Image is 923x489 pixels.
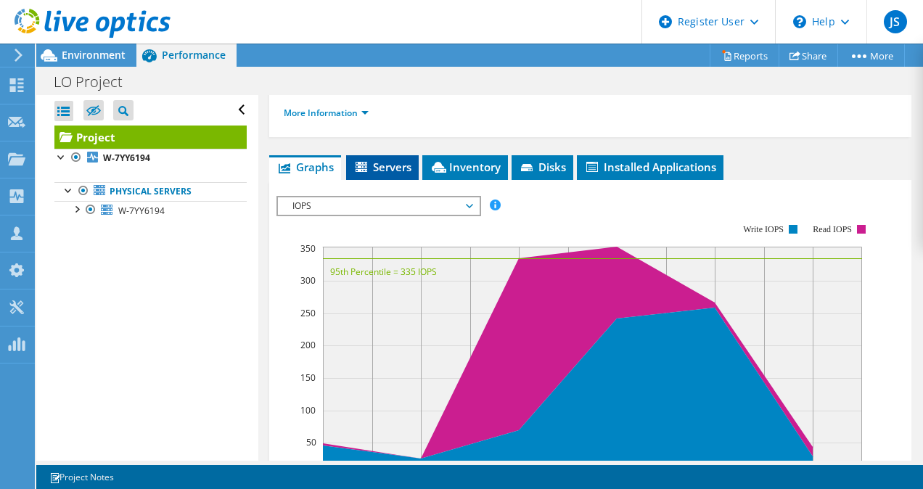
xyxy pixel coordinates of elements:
text: Read IOPS [813,224,852,234]
span: Servers [353,160,411,174]
h1: LO Project [47,74,145,90]
span: Environment [62,48,126,62]
b: W-7YY6194 [103,152,150,164]
span: Performance [162,48,226,62]
a: Project Notes [39,468,124,486]
text: Write IOPS [743,224,784,234]
a: Share [779,44,838,67]
a: Reports [710,44,779,67]
span: Graphs [276,160,334,174]
text: 200 [300,339,316,351]
span: JS [884,10,907,33]
span: Inventory [430,160,501,174]
svg: \n [793,15,806,28]
a: Project [54,126,247,149]
text: 250 [300,307,316,319]
a: W-7YY6194 [54,149,247,168]
text: 150 [300,371,316,384]
text: 100 [300,404,316,416]
text: 50 [306,436,316,448]
span: Installed Applications [584,160,716,174]
text: 350 [300,242,316,255]
span: W-7YY6194 [118,205,165,217]
text: 95th Percentile = 335 IOPS [330,266,437,278]
a: More Information [284,107,369,119]
span: IOPS [285,197,472,215]
a: More [837,44,905,67]
a: Physical Servers [54,182,247,201]
a: W-7YY6194 [54,201,247,220]
span: Disks [519,160,566,174]
text: 300 [300,274,316,287]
